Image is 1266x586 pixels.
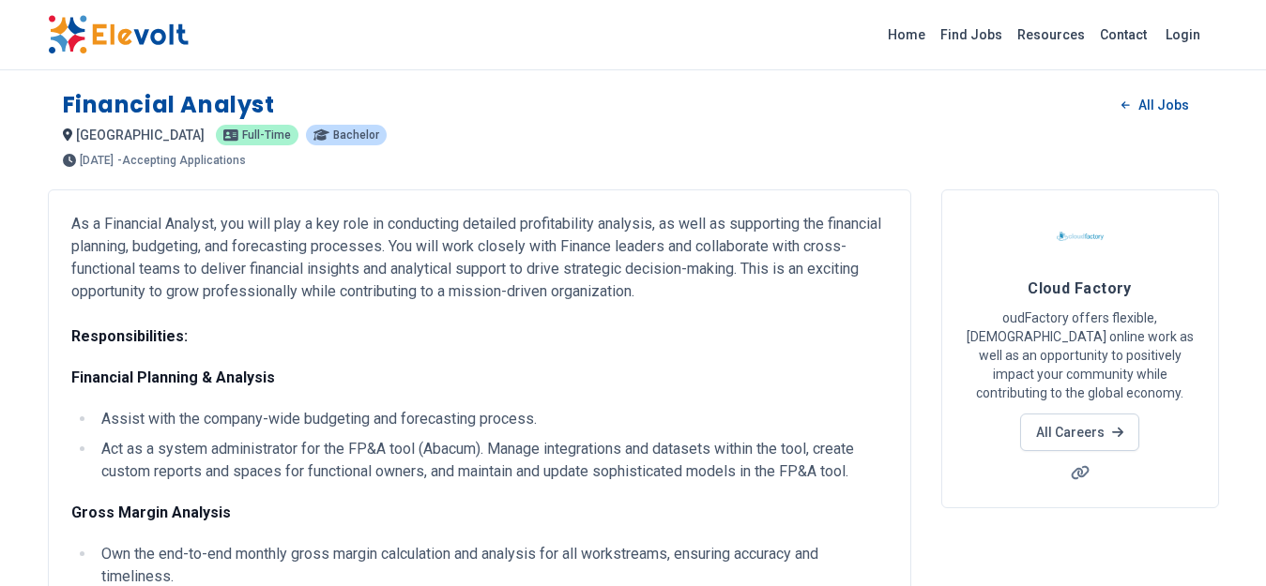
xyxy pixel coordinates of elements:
span: [GEOGRAPHIC_DATA] [76,128,205,143]
li: Act as a system administrator for the FP&A tool (Abacum). Manage integrations and datasets within... [96,438,888,483]
li: Assist with the company-wide budgeting and forecasting process. [96,408,888,430]
span: Full-time [242,129,291,141]
a: All Careers [1020,413,1139,451]
span: [DATE] [80,155,114,166]
a: All Jobs [1106,91,1203,119]
img: Cloud Factory [1057,213,1104,260]
p: oudFactory offers flexible, [DEMOGRAPHIC_DATA] online work as well as an opportunity to positivel... [965,308,1196,402]
h1: Financial Analyst [63,90,275,120]
a: Home [880,20,933,50]
span: Cloud Factory [1028,279,1132,297]
p: As a Financial Analyst, you will play a key role in conducting detailed profitability analysis, a... [71,213,888,348]
a: Contact [1092,20,1154,50]
a: Resources [1010,20,1092,50]
strong: Gross Margin Analysis [71,503,231,521]
img: Elevolt [48,15,189,54]
strong: Financial Planning & Analysis [71,368,275,386]
a: Find Jobs [933,20,1010,50]
strong: Responsibilities: [71,327,188,345]
span: Bachelor [333,129,379,141]
a: Login [1154,16,1212,53]
p: - Accepting Applications [117,155,246,166]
